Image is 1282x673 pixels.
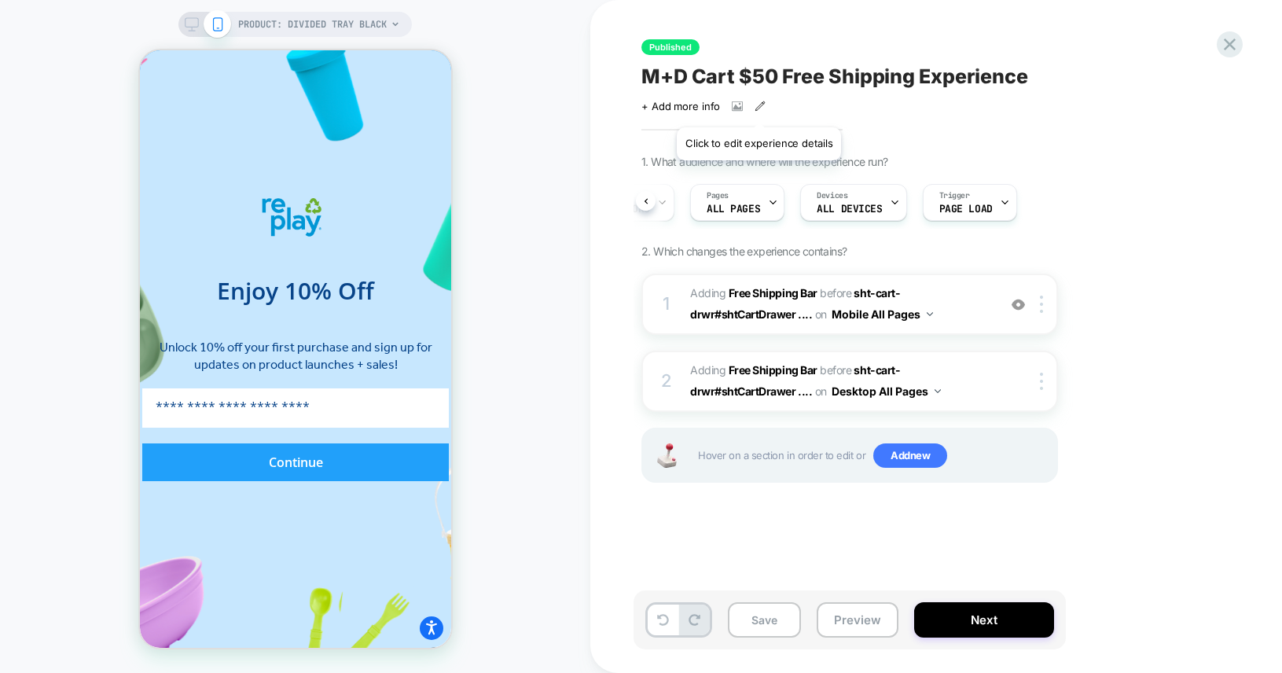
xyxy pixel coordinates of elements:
span: on [815,381,827,401]
span: BEFORE [820,286,851,300]
img: Joystick [651,443,682,468]
span: Add new [873,443,947,469]
img: close [1040,296,1043,313]
button: Save [728,602,801,638]
span: ALL DEVICES [817,204,882,215]
span: M+D Cart $50 Free Shipping Experience [641,64,1028,88]
button: Mobile All Pages [832,303,933,325]
span: + Add more info [641,100,720,112]
div: 2 [659,366,674,397]
span: PRODUCT: Divided Tray Black [238,12,387,37]
span: 1. What audience and where will the experience run? [641,155,887,168]
span: Page Load [939,204,993,215]
span: Hover on a section in order to edit or [698,443,1049,469]
span: 2. Which changes the experience contains? [641,245,847,258]
span: Adding [690,286,817,300]
img: down arrow [935,389,941,393]
span: BEFORE [820,363,851,377]
span: on [815,304,827,324]
span: Adding [690,363,817,377]
button: Next [914,602,1054,638]
b: Free Shipping Bar [729,286,817,300]
b: Free Shipping Bar [729,363,817,377]
span: Published [641,39,700,55]
img: crossed eye [1012,298,1025,311]
button: Preview [817,602,898,638]
span: Devices [817,190,847,201]
span: Pages [707,190,729,201]
span: ALL PAGES [707,204,760,215]
div: 1 [659,289,674,320]
button: Desktop All Pages [832,380,941,403]
img: close [1040,373,1043,390]
img: down arrow [927,312,933,316]
span: Trigger [939,190,970,201]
